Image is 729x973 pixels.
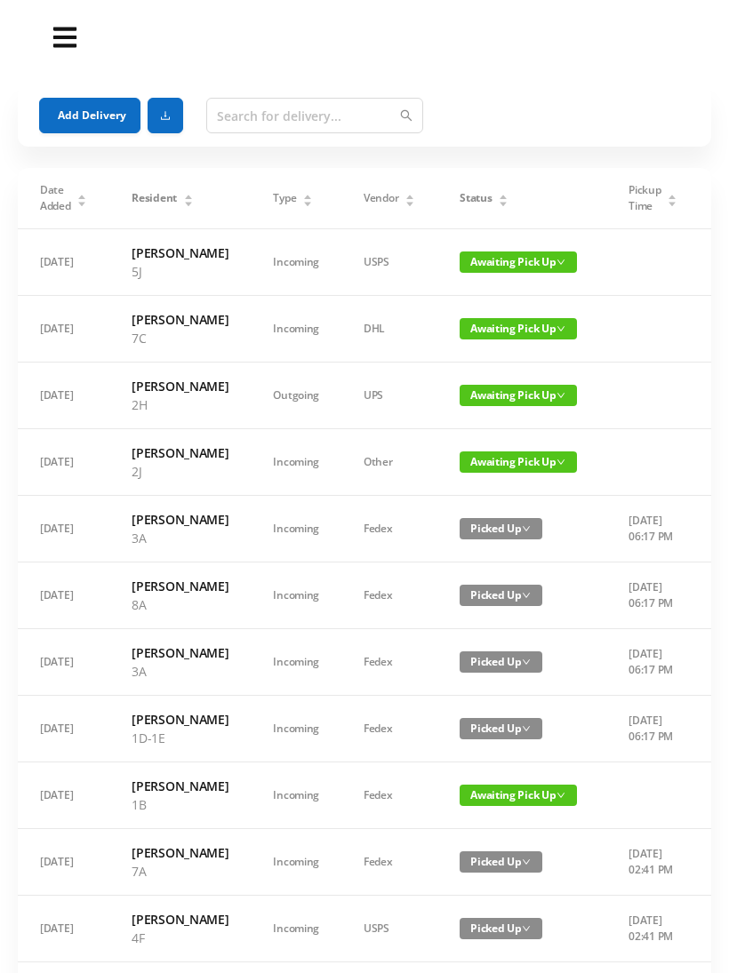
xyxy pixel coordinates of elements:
[251,296,341,363] td: Incoming
[251,429,341,496] td: Incoming
[302,192,313,203] div: Sort
[132,862,228,881] p: 7A
[460,385,577,406] span: Awaiting Pick Up
[132,377,228,395] h6: [PERSON_NAME]
[606,896,700,962] td: [DATE] 02:41 PM
[148,98,183,133] button: icon: download
[606,562,700,629] td: [DATE] 06:17 PM
[341,363,437,429] td: UPS
[251,829,341,896] td: Incoming
[18,762,109,829] td: [DATE]
[183,192,194,203] div: Sort
[132,395,228,414] p: 2H
[251,562,341,629] td: Incoming
[18,429,109,496] td: [DATE]
[77,199,87,204] i: icon: caret-down
[39,98,140,133] button: Add Delivery
[251,496,341,562] td: Incoming
[460,251,577,273] span: Awaiting Pick Up
[341,629,437,696] td: Fedex
[557,791,565,800] i: icon: down
[606,696,700,762] td: [DATE] 06:17 PM
[606,496,700,562] td: [DATE] 06:17 PM
[341,562,437,629] td: Fedex
[522,658,531,666] i: icon: down
[132,777,228,795] h6: [PERSON_NAME]
[18,562,109,629] td: [DATE]
[341,896,437,962] td: USPS
[132,795,228,814] p: 1B
[557,258,565,267] i: icon: down
[668,192,677,197] i: icon: caret-up
[498,192,509,203] div: Sort
[132,243,228,262] h6: [PERSON_NAME]
[667,192,677,203] div: Sort
[522,591,531,600] i: icon: down
[460,518,542,539] span: Picked Up
[132,843,228,862] h6: [PERSON_NAME]
[460,451,577,473] span: Awaiting Pick Up
[18,496,109,562] td: [DATE]
[460,851,542,873] span: Picked Up
[132,529,228,547] p: 3A
[132,443,228,462] h6: [PERSON_NAME]
[364,190,398,206] span: Vendor
[557,391,565,400] i: icon: down
[341,296,437,363] td: DHL
[132,462,228,481] p: 2J
[132,329,228,347] p: 7C
[251,762,341,829] td: Incoming
[606,829,700,896] td: [DATE] 02:41 PM
[303,199,313,204] i: icon: caret-down
[132,910,228,929] h6: [PERSON_NAME]
[18,363,109,429] td: [DATE]
[668,199,677,204] i: icon: caret-down
[400,109,413,122] i: icon: search
[183,192,193,197] i: icon: caret-up
[499,199,509,204] i: icon: caret-down
[206,98,423,133] input: Search for delivery...
[460,785,577,806] span: Awaiting Pick Up
[303,192,313,197] i: icon: caret-up
[40,182,71,214] span: Date Added
[341,762,437,829] td: Fedex
[18,296,109,363] td: [DATE]
[132,577,228,595] h6: [PERSON_NAME]
[18,229,109,296] td: [DATE]
[251,629,341,696] td: Incoming
[557,458,565,467] i: icon: down
[132,643,228,662] h6: [PERSON_NAME]
[405,192,415,203] div: Sort
[251,363,341,429] td: Outgoing
[460,585,542,606] span: Picked Up
[18,896,109,962] td: [DATE]
[132,510,228,529] h6: [PERSON_NAME]
[522,524,531,533] i: icon: down
[183,199,193,204] i: icon: caret-down
[132,662,228,681] p: 3A
[341,496,437,562] td: Fedex
[18,696,109,762] td: [DATE]
[460,318,577,339] span: Awaiting Pick Up
[341,829,437,896] td: Fedex
[18,629,109,696] td: [DATE]
[251,896,341,962] td: Incoming
[341,696,437,762] td: Fedex
[132,595,228,614] p: 8A
[522,924,531,933] i: icon: down
[273,190,296,206] span: Type
[405,199,415,204] i: icon: caret-down
[606,629,700,696] td: [DATE] 06:17 PM
[557,324,565,333] i: icon: down
[460,190,492,206] span: Status
[132,710,228,729] h6: [PERSON_NAME]
[132,262,228,281] p: 5J
[76,192,87,203] div: Sort
[405,192,415,197] i: icon: caret-up
[499,192,509,197] i: icon: caret-up
[132,190,177,206] span: Resident
[132,310,228,329] h6: [PERSON_NAME]
[460,651,542,673] span: Picked Up
[460,918,542,939] span: Picked Up
[522,857,531,866] i: icon: down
